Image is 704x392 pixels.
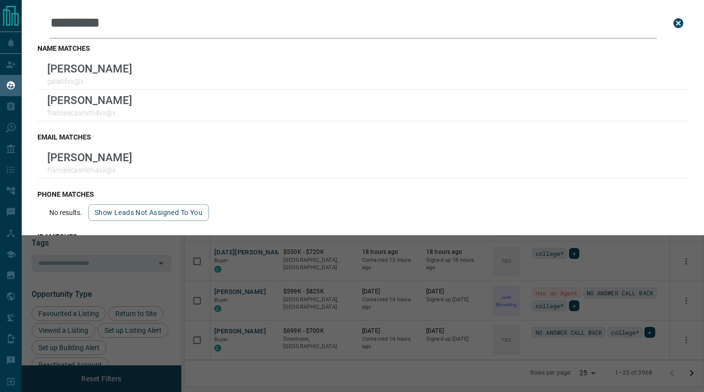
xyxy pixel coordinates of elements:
[47,151,132,164] p: [PERSON_NAME]
[88,204,209,221] button: show leads not assigned to you
[49,209,82,216] p: No results.
[47,94,132,107] p: [PERSON_NAME]
[47,77,132,85] p: galatifxx@x
[37,133,688,141] h3: email matches
[47,109,132,117] p: francescasmith4xx@x
[37,44,688,52] h3: name matches
[669,13,688,33] button: close search bar
[47,62,132,75] p: [PERSON_NAME]
[37,190,688,198] h3: phone matches
[47,166,132,174] p: francescasmith4xx@x
[37,233,688,241] h3: id matches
